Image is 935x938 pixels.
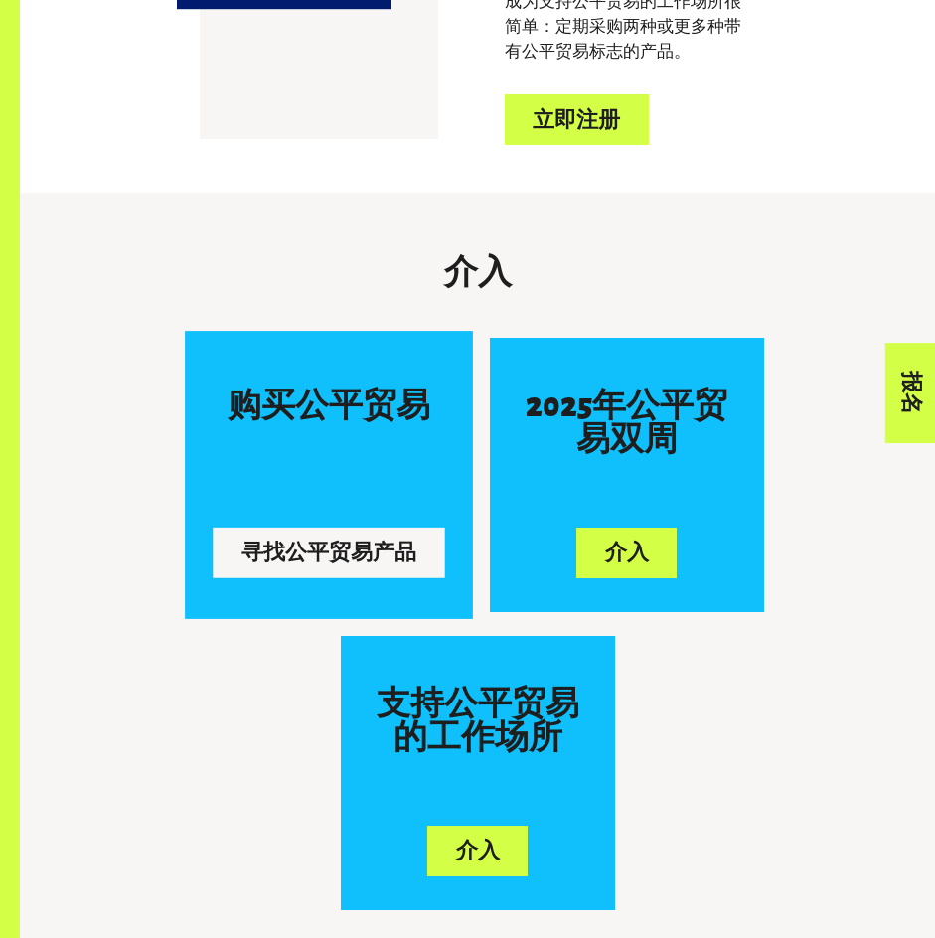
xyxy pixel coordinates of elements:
font: 2025年公平贸易双周 [526,390,727,457]
button: 介入 [576,528,677,578]
a: 支持公平贸易的工作场所 介入 [341,636,615,910]
font: 介入 [605,542,649,563]
font: 寻找公平贸易产品 [241,542,416,563]
font: 介入 [444,256,512,290]
font: 购买公平贸易 [228,390,429,423]
button: 寻找公平贸易产品 [213,528,444,577]
font: 介入 [456,840,500,861]
font: 报名 [899,372,921,415]
font: 立即注册 [533,109,620,131]
a: 立即注册 [505,94,649,145]
font: 支持公平贸易的工作场所 [377,688,579,755]
a: 2025年公平贸易双周 介入 [490,338,764,612]
a: 购买公平贸易 寻找公平贸易产品 [185,331,473,619]
button: 介入 [427,826,528,876]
